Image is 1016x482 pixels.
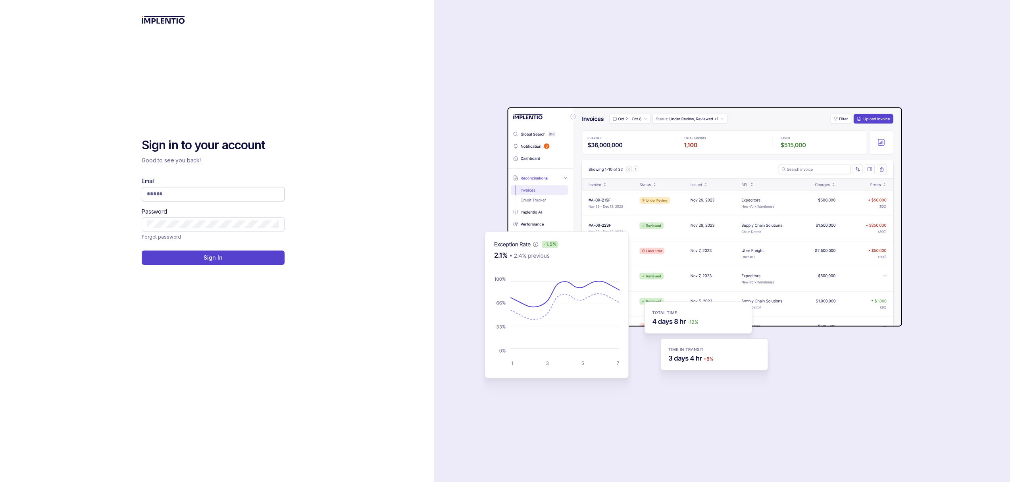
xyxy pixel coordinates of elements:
img: signin-background.svg [456,82,905,400]
p: Good to see you back! [142,156,285,164]
p: Sign In [204,254,222,262]
p: Forgot password [142,233,181,241]
a: Link Forgot password [142,233,181,241]
label: Password [142,208,167,216]
h2: Sign in to your account [142,137,285,153]
label: Email [142,177,154,185]
img: logo [142,16,185,24]
button: Sign In [142,251,285,265]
